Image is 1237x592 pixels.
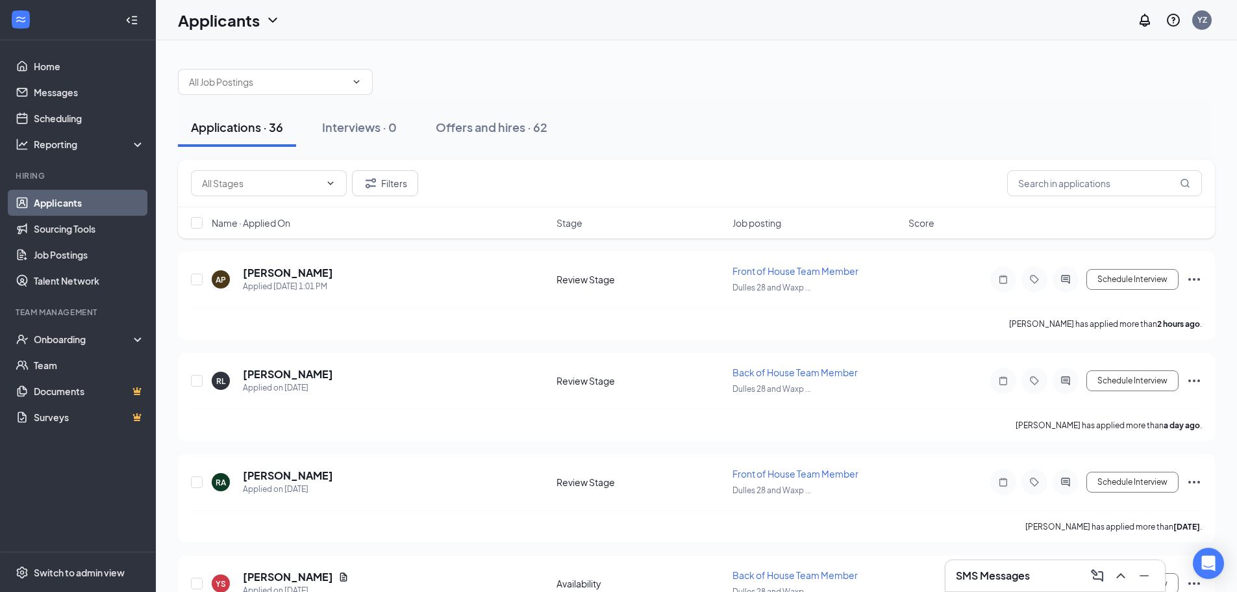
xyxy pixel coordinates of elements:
[212,216,290,229] span: Name · Applied On
[189,75,346,89] input: All Job Postings
[325,178,336,188] svg: ChevronDown
[34,190,145,216] a: Applicants
[732,384,811,394] span: Dulles 28 and Waxp ...
[1058,274,1073,285] svg: ActiveChat
[732,265,858,277] span: Front of House Team Member
[995,274,1011,285] svg: Note
[1164,420,1200,430] b: a day ago
[265,12,281,28] svg: ChevronDown
[216,477,226,488] div: RA
[34,216,145,242] a: Sourcing Tools
[1025,521,1202,532] p: [PERSON_NAME] has applied more than .
[1087,565,1108,586] button: ComposeMessage
[216,578,226,589] div: YS
[1193,548,1224,579] div: Open Intercom Messenger
[1086,269,1179,290] button: Schedule Interview
[1166,12,1181,28] svg: QuestionInfo
[243,280,333,293] div: Applied [DATE] 1:01 PM
[351,77,362,87] svg: ChevronDown
[178,9,260,31] h1: Applicants
[243,469,333,483] h5: [PERSON_NAME]
[1197,14,1207,25] div: YZ
[556,216,582,229] span: Stage
[34,105,145,131] a: Scheduling
[1086,472,1179,493] button: Schedule Interview
[732,216,781,229] span: Job posting
[1027,376,1042,386] svg: Tag
[202,176,320,190] input: All Stages
[34,404,145,430] a: SurveysCrown
[34,333,134,346] div: Onboarding
[1186,576,1202,591] svg: Ellipses
[436,119,547,135] div: Offers and hires · 62
[1173,522,1200,532] b: [DATE]
[1186,373,1202,389] svg: Ellipses
[34,53,145,79] a: Home
[556,476,725,489] div: Review Stage
[1186,474,1202,490] svg: Ellipses
[1027,274,1042,285] svg: Tag
[16,138,29,151] svg: Analysis
[243,266,333,280] h5: [PERSON_NAME]
[1157,319,1200,329] b: 2 hours ago
[322,119,397,135] div: Interviews · 0
[732,569,858,581] span: Back of House Team Member
[556,374,725,387] div: Review Stage
[1134,565,1155,586] button: Minimize
[1086,370,1179,391] button: Schedule Interview
[34,79,145,105] a: Messages
[556,577,725,590] div: Availability
[34,138,145,151] div: Reporting
[995,477,1011,487] svg: Note
[34,268,145,294] a: Talent Network
[1180,178,1190,188] svg: MagnifyingGlass
[1137,12,1153,28] svg: Notifications
[995,376,1011,386] svg: Note
[16,566,29,579] svg: Settings
[1136,568,1152,584] svg: Minimize
[243,381,333,394] div: Applied on [DATE]
[34,566,125,579] div: Switch to admin view
[732,468,858,480] span: Front of House Team Member
[125,14,138,27] svg: Collapse
[1110,565,1131,586] button: ChevronUp
[908,216,934,229] span: Score
[1058,477,1073,487] svg: ActiveChat
[352,170,418,196] button: Filter Filters
[16,170,142,181] div: Hiring
[216,274,226,285] div: AP
[243,570,333,584] h5: [PERSON_NAME]
[732,485,811,495] span: Dulles 28 and Waxp ...
[1090,568,1105,584] svg: ComposeMessage
[732,283,811,292] span: Dulles 28 and Waxp ...
[243,367,333,381] h5: [PERSON_NAME]
[34,352,145,378] a: Team
[1007,170,1202,196] input: Search in applications
[363,175,379,191] svg: Filter
[14,13,27,26] svg: WorkstreamLogo
[732,367,858,378] span: Back of House Team Member
[34,378,145,404] a: DocumentsCrown
[1186,272,1202,287] svg: Ellipses
[1016,420,1202,431] p: [PERSON_NAME] has applied more than .
[1058,376,1073,386] svg: ActiveChat
[191,119,283,135] div: Applications · 36
[1009,318,1202,329] p: [PERSON_NAME] has applied more than .
[1027,477,1042,487] svg: Tag
[216,376,225,387] div: RL
[16,307,142,318] div: Team Management
[556,273,725,286] div: Review Stage
[34,242,145,268] a: Job Postings
[1113,568,1129,584] svg: ChevronUp
[956,569,1030,583] h3: SMS Messages
[338,572,349,582] svg: Document
[16,333,29,346] svg: UserCheck
[243,483,333,496] div: Applied on [DATE]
